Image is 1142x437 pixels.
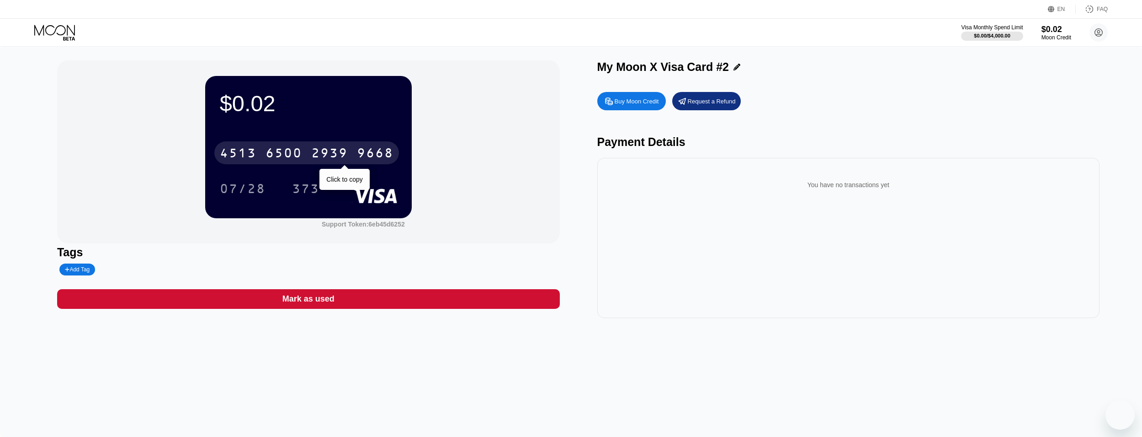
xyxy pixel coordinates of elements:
div: You have no transactions yet [605,172,1093,198]
div: Buy Moon Credit [615,97,659,105]
div: EN [1057,6,1065,12]
div: 07/28 [220,183,266,197]
div: Request a Refund [672,92,741,110]
div: 07/28 [213,177,272,200]
div: 373 [285,177,326,200]
div: My Moon X Visa Card #2 [597,60,729,74]
div: Payment Details [597,135,1100,149]
div: FAQ [1076,5,1108,14]
div: 2939 [311,147,348,162]
div: 4513650029399668 [214,141,399,164]
div: Visa Monthly Spend Limit$0.00/$4,000.00 [961,24,1023,41]
div: Click to copy [326,176,362,183]
div: $0.02Moon Credit [1041,25,1071,41]
div: 4513 [220,147,256,162]
div: $0.02 [220,91,397,116]
iframe: Nút để khởi chạy cửa sổ nhắn tin [1105,400,1135,430]
div: Mark as used [57,289,560,309]
div: Tags [57,246,560,259]
div: EN [1048,5,1076,14]
div: Buy Moon Credit [597,92,666,110]
div: $0.00 / $4,000.00 [974,33,1010,38]
div: Add Tag [59,264,95,275]
div: 9668 [357,147,393,162]
div: Request a Refund [688,97,736,105]
div: Moon Credit [1041,34,1071,41]
div: 373 [292,183,319,197]
div: $0.02 [1041,25,1071,34]
div: Support Token:6eb45d6252 [322,221,405,228]
div: Mark as used [282,294,335,304]
div: Support Token: 6eb45d6252 [322,221,405,228]
div: Visa Monthly Spend Limit [961,24,1023,31]
div: FAQ [1097,6,1108,12]
div: Add Tag [65,266,90,273]
div: 6500 [266,147,302,162]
